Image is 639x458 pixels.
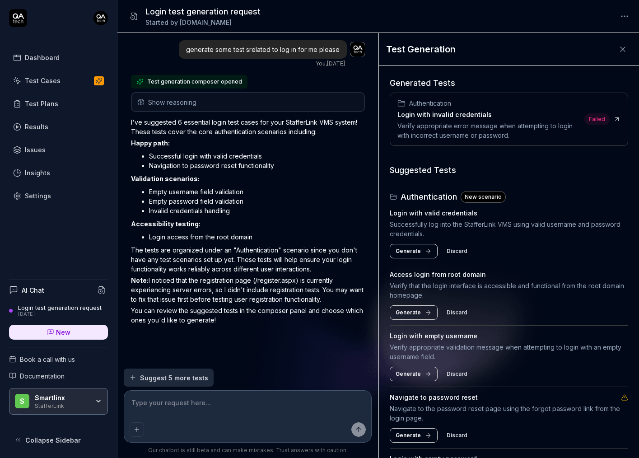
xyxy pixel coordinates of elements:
[396,308,421,317] span: Generate
[396,431,421,439] span: Generate
[25,122,48,131] div: Results
[316,60,326,67] span: You
[131,175,200,182] strong: Validation scenarios:
[9,187,108,205] a: Settings
[409,98,451,108] span: Authentication
[9,388,108,415] button: SSmartlinxStafferLink
[9,72,108,89] a: Test Cases
[9,371,108,381] a: Documentation
[9,325,108,340] a: New
[131,276,365,304] p: I noticed that the registration page (/register.aspx) is currently experiencing server errors, so...
[20,371,65,381] span: Documentation
[124,446,372,454] div: Our chatbot is still beta and can make mistakes. Trust answers with caution.
[18,311,102,318] div: [DATE]
[15,394,29,408] span: S
[390,220,629,238] p: Successfully log into the StafferLink VMS using valid username and password credentials.
[149,151,365,161] li: Successful login with valid credentials
[390,342,629,361] p: Verify appropriate validation message when attempting to login with an empty username field.
[25,145,46,154] div: Issues
[9,164,108,182] a: Insights
[397,110,581,119] h3: Login with invalid credentials
[441,244,473,258] button: Discard
[149,206,365,215] li: Invalid credentials handling
[461,191,506,203] div: New scenario
[22,285,44,295] h4: AI Chat
[35,402,89,409] div: StafferLink
[390,393,478,402] h4: Navigate to password reset
[25,435,81,445] span: Collapse Sidebar
[397,121,581,140] div: Verify appropriate error message when attempting to login with incorrect username or password.
[390,164,629,176] h3: Suggested Tests
[441,428,473,443] button: Discard
[131,139,170,147] strong: Happy path:
[396,247,421,255] span: Generate
[390,305,438,320] button: Generate
[441,367,473,381] button: Discard
[145,5,261,18] h1: Login test generation request
[9,49,108,66] a: Dashboard
[131,75,247,89] button: Test generation composer opened
[390,208,477,218] h4: Login with valid credentials
[149,161,365,170] li: Navigation to password reset functionality
[56,327,70,337] span: New
[584,113,610,125] span: Failed
[350,42,365,56] img: 7ccf6c19-61ad-4a6c-8811-018b02a1b829.jpg
[124,369,214,387] button: Suggest 5 more tests
[390,331,477,341] h4: Login with empty username
[9,118,108,136] a: Results
[25,53,60,62] div: Dashboard
[390,367,438,381] button: Generate
[9,355,108,364] a: Book a call with us
[9,304,108,318] a: Login test generation request[DATE]
[396,370,421,378] span: Generate
[25,168,50,178] div: Insights
[390,428,438,443] button: Generate
[390,404,629,423] p: Navigate to the password reset page using the forgot password link from the login page.
[441,305,473,320] button: Discard
[145,18,261,27] div: Started by
[131,117,365,136] p: I've suggested 6 essential login test cases for your StafferLink VMS system! These tests cover th...
[390,281,629,300] p: Verify that the login interface is accessible and functional from the root domain homepage.
[140,373,208,383] span: Suggest 5 more tests
[180,19,232,26] span: [DOMAIN_NAME]
[390,93,629,146] a: AuthenticationLogin with invalid credentialsVerify appropriate error message when attempting to l...
[25,99,58,108] div: Test Plans
[386,42,456,56] h1: Test Generation
[149,232,365,242] li: Login access from the root domain
[401,191,457,203] h3: Authentication
[132,93,364,111] button: Show reasoning
[131,220,201,228] strong: Accessibility testing:
[131,306,365,325] p: You can review the suggested tests in the composer panel and choose which ones you'd like to gene...
[20,355,75,364] span: Book a call with us
[131,276,149,284] strong: Note:
[390,77,629,89] h3: Generated Tests
[25,76,61,85] div: Test Cases
[35,394,89,402] div: Smartlinx
[18,304,102,311] div: Login test generation request
[147,78,242,86] span: Test generation composer opened
[390,270,486,279] h4: Access login from root domain
[390,244,438,258] button: Generate
[130,422,144,437] button: Add attachment
[9,431,108,449] button: Collapse Sidebar
[9,95,108,112] a: Test Plans
[9,141,108,159] a: Issues
[93,11,108,25] img: 7ccf6c19-61ad-4a6c-8811-018b02a1b829.jpg
[148,98,196,107] span: Show reasoning
[186,46,340,53] span: generate some test srelated to log in for me please
[131,245,365,274] p: The tests are organized under an "Authentication" scenario since you don't have any test scenario...
[149,196,365,206] li: Empty password field validation
[25,191,51,201] div: Settings
[149,187,365,196] li: Empty username field validation
[316,60,345,68] div: , [DATE]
